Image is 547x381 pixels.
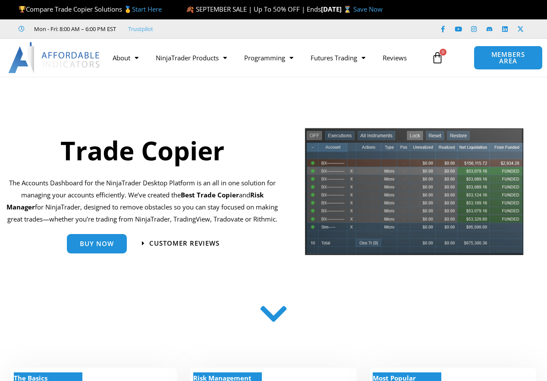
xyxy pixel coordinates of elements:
a: Reviews [374,48,415,68]
nav: Menu [104,48,427,68]
span: Compare Trade Copier Solutions 🥇 [19,5,162,13]
a: Start Here [132,5,162,13]
span: Customer Reviews [149,240,220,247]
img: tradecopier | Affordable Indicators – NinjaTrader [304,127,524,262]
img: LogoAI | Affordable Indicators – NinjaTrader [8,42,101,73]
a: 0 [418,45,456,70]
a: Save Now [353,5,383,13]
span: Buy Now [80,240,114,247]
a: About [104,48,147,68]
a: Programming [236,48,302,68]
a: Buy Now [67,234,127,253]
strong: Risk Manager [6,190,264,211]
a: NinjaTrader Products [147,48,236,68]
span: 0 [440,49,446,56]
h1: Trade Copier [6,132,278,169]
a: MEMBERS AREA [474,46,543,70]
span: MEMBERS AREA [483,51,534,64]
a: Customer Reviews [142,240,220,247]
span: 🍂 SEPTEMBER SALE | Up To 50% OFF | Ends [186,5,321,13]
span: Mon - Fri: 8:00 AM – 6:00 PM EST [32,24,116,34]
b: Best Trade Copier [181,190,239,199]
p: The Accounts Dashboard for the NinjaTrader Desktop Platform is an all in one solution for managin... [6,177,278,225]
a: Futures Trading [302,48,374,68]
a: Trustpilot [128,24,153,34]
strong: [DATE] ⌛ [321,5,353,13]
img: 🏆 [19,6,25,12]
